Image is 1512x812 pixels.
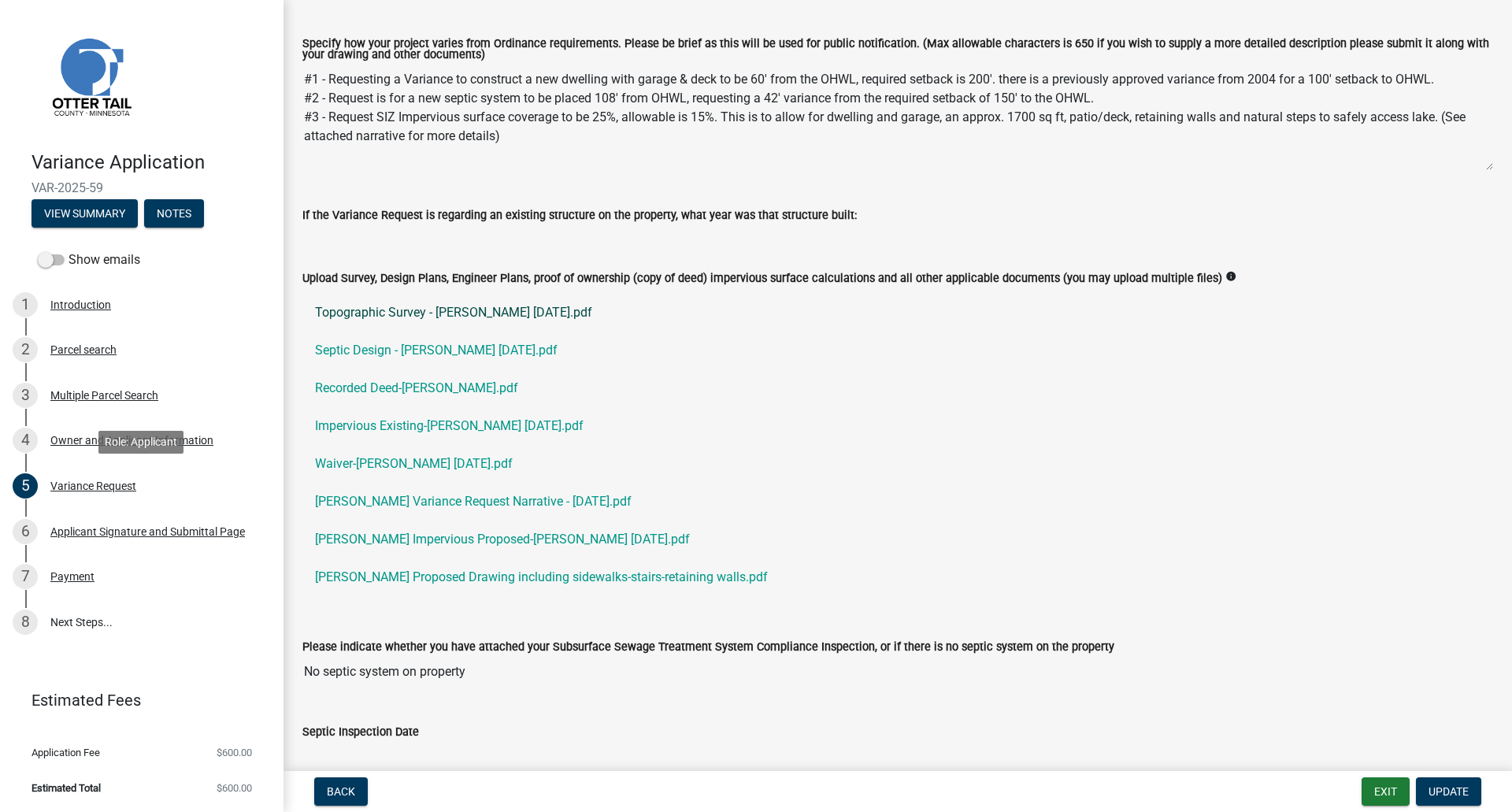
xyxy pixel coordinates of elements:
[217,747,252,758] span: $600.00
[50,299,111,310] div: Introduction
[50,390,158,401] div: Multiple Parcel Search
[13,684,258,716] a: Estimated Fees
[13,292,38,317] div: 1
[31,180,252,195] span: VAR-2025-59
[1416,777,1481,806] button: Update
[13,473,38,499] div: 5
[13,519,38,544] div: 6
[13,428,38,453] div: 4
[50,526,245,537] div: Applicant Signature and Submittal Page
[13,610,38,635] div: 8
[302,210,857,221] label: If the Variance Request is regarding an existing structure on the property, what year was that st...
[50,571,94,582] div: Payment
[302,445,1493,483] a: Waiver-[PERSON_NAME] [DATE].pdf
[31,17,150,135] img: Otter Tail County, Minnesota
[31,208,138,221] wm-modal-confirm: Summary
[1429,785,1469,798] span: Update
[302,483,1493,521] a: [PERSON_NAME] Variance Request Narrative - [DATE].pdf
[98,431,183,454] div: Role: Applicant
[38,250,140,269] label: Show emails
[31,783,101,793] span: Estimated Total
[302,332,1493,369] a: Septic Design - [PERSON_NAME] [DATE].pdf
[144,199,204,228] button: Notes
[302,273,1222,284] label: Upload Survey, Design Plans, Engineer Plans, proof of ownership (copy of deed) impervious surface...
[31,199,138,228] button: View Summary
[314,777,368,806] button: Back
[302,521,1493,558] a: [PERSON_NAME] Impervious Proposed-[PERSON_NAME] [DATE].pdf
[144,208,204,221] wm-modal-confirm: Notes
[302,39,1493,61] label: Specify how your project varies from Ordinance requirements. Please be brief as this will be used...
[31,747,100,758] span: Application Fee
[327,785,355,798] span: Back
[302,369,1493,407] a: Recorded Deed-[PERSON_NAME].pdf
[1362,777,1410,806] button: Exit
[302,642,1114,653] label: Please indicate whether you have attached your Subsurface Sewage Treatment System Compliance Insp...
[302,294,1493,332] a: Topographic Survey - [PERSON_NAME] [DATE].pdf
[13,383,38,408] div: 3
[50,344,117,355] div: Parcel search
[302,558,1493,596] a: [PERSON_NAME] Proposed Drawing including sidewalks-stairs-retaining walls.pdf
[1225,271,1236,282] i: info
[13,564,38,589] div: 7
[50,435,213,446] div: Owner and Applicant Information
[31,151,271,174] h4: Variance Application
[302,64,1493,171] textarea: #1 - Requesting a Variance to construct a new dwelling with garage & deck to be 60' from the OHWL...
[50,480,136,491] div: Variance Request
[217,783,252,793] span: $600.00
[302,727,419,738] label: Septic Inspection Date
[302,407,1493,445] a: Impervious Existing-[PERSON_NAME] [DATE].pdf
[13,337,38,362] div: 2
